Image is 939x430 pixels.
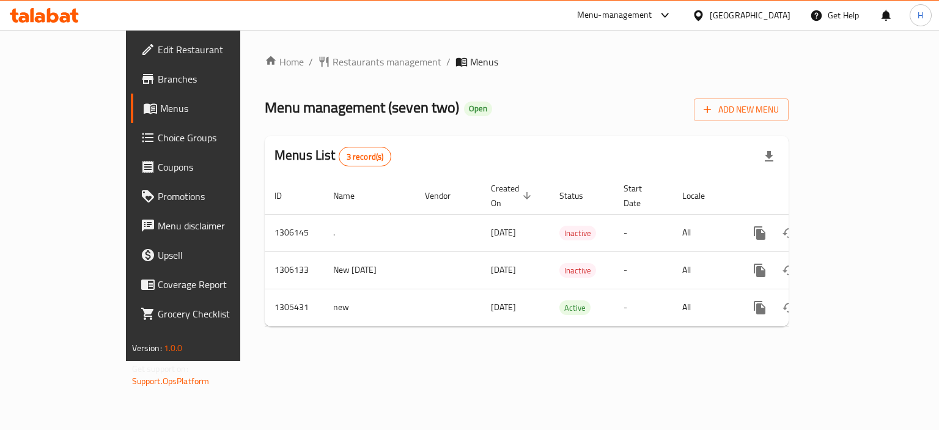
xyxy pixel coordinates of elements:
[614,214,672,251] td: -
[704,102,779,117] span: Add New Menu
[309,54,313,69] li: /
[158,189,273,204] span: Promotions
[775,218,804,248] button: Change Status
[131,211,283,240] a: Menu disclaimer
[775,293,804,322] button: Change Status
[339,151,391,163] span: 3 record(s)
[323,289,415,326] td: new
[464,103,492,114] span: Open
[339,147,392,166] div: Total records count
[158,248,273,262] span: Upsell
[265,54,304,69] a: Home
[470,54,498,69] span: Menus
[131,64,283,94] a: Branches
[614,251,672,289] td: -
[559,188,599,203] span: Status
[559,301,591,315] span: Active
[265,214,323,251] td: 1306145
[672,214,735,251] td: All
[132,361,188,377] span: Get support on:
[131,270,283,299] a: Coverage Report
[672,289,735,326] td: All
[735,177,872,215] th: Actions
[775,256,804,285] button: Change Status
[132,340,162,356] span: Version:
[464,102,492,116] div: Open
[745,218,775,248] button: more
[491,224,516,240] span: [DATE]
[164,340,183,356] span: 1.0.0
[323,251,415,289] td: New [DATE]
[918,9,923,22] span: H
[132,373,210,389] a: Support.OpsPlatform
[333,188,370,203] span: Name
[265,251,323,289] td: 1306133
[265,177,872,327] table: enhanced table
[131,35,283,64] a: Edit Restaurant
[491,262,516,278] span: [DATE]
[265,94,459,121] span: Menu management ( seven two )
[559,300,591,315] div: Active
[265,289,323,326] td: 1305431
[274,146,391,166] h2: Menus List
[160,101,273,116] span: Menus
[158,277,273,292] span: Coverage Report
[265,54,789,69] nav: breadcrumb
[491,181,535,210] span: Created On
[446,54,451,69] li: /
[745,256,775,285] button: more
[559,264,596,278] span: Inactive
[131,152,283,182] a: Coupons
[624,181,658,210] span: Start Date
[745,293,775,322] button: more
[131,299,283,328] a: Grocery Checklist
[158,130,273,145] span: Choice Groups
[323,214,415,251] td: .
[274,188,298,203] span: ID
[710,9,790,22] div: [GEOGRAPHIC_DATA]
[158,218,273,233] span: Menu disclaimer
[158,42,273,57] span: Edit Restaurant
[672,251,735,289] td: All
[333,54,441,69] span: Restaurants management
[131,240,283,270] a: Upsell
[577,8,652,23] div: Menu-management
[158,72,273,86] span: Branches
[754,142,784,171] div: Export file
[682,188,721,203] span: Locale
[158,306,273,321] span: Grocery Checklist
[131,123,283,152] a: Choice Groups
[131,182,283,211] a: Promotions
[559,226,596,240] span: Inactive
[158,160,273,174] span: Coupons
[694,98,789,121] button: Add New Menu
[131,94,283,123] a: Menus
[318,54,441,69] a: Restaurants management
[425,188,466,203] span: Vendor
[491,299,516,315] span: [DATE]
[614,289,672,326] td: -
